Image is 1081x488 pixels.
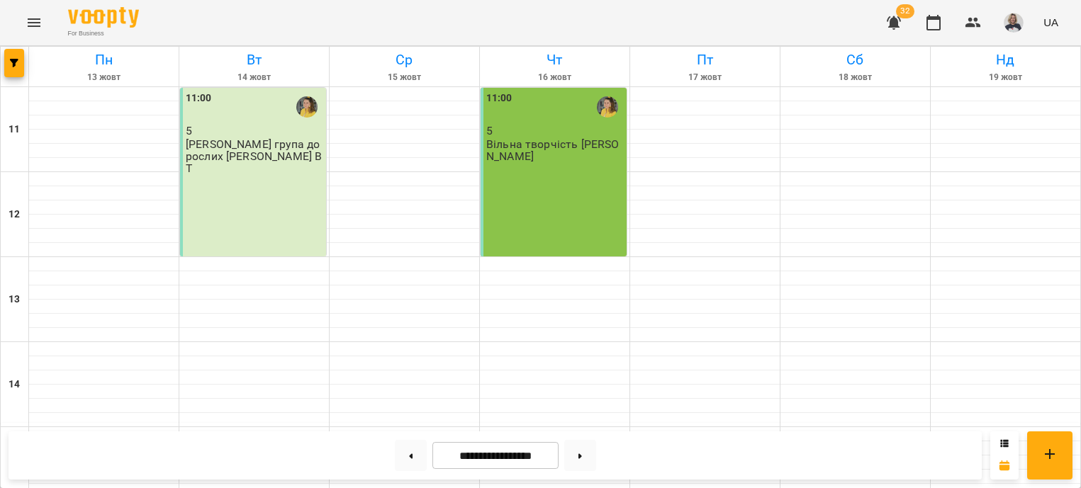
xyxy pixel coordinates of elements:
[9,122,20,137] h6: 11
[181,49,327,71] h6: Вт
[482,71,627,84] h6: 16 жовт
[482,49,627,71] h6: Чт
[186,138,323,175] p: [PERSON_NAME] група дорослих [PERSON_NAME] ВТ
[332,49,477,71] h6: Ср
[31,49,177,71] h6: Пн
[68,29,139,38] span: For Business
[68,7,139,28] img: Voopty Logo
[1004,13,1024,33] img: 60ff81f660890b5dd62a0e88b2ac9d82.jpg
[9,292,20,307] h6: 13
[9,377,20,392] h6: 14
[186,125,323,137] p: 5
[597,96,618,118] img: Ірина Шек
[296,96,318,118] img: Ірина Шек
[632,71,778,84] h6: 17 жовт
[31,71,177,84] h6: 13 жовт
[632,49,778,71] h6: Пт
[783,71,928,84] h6: 18 жовт
[9,207,20,222] h6: 12
[933,71,1078,84] h6: 19 жовт
[486,125,624,137] p: 5
[186,91,212,106] label: 11:00
[1038,9,1064,35] button: UA
[332,71,477,84] h6: 15 жовт
[933,49,1078,71] h6: Нд
[783,49,928,71] h6: Сб
[181,71,327,84] h6: 14 жовт
[17,6,51,40] button: Menu
[1043,15,1058,30] span: UA
[486,91,513,106] label: 11:00
[486,138,624,163] p: Вільна творчість [PERSON_NAME]
[896,4,914,18] span: 32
